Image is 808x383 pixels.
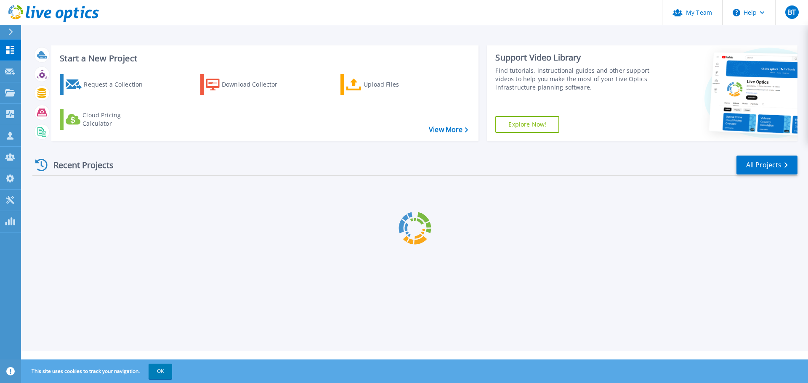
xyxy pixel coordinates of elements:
span: This site uses cookies to track your navigation. [23,364,172,379]
div: Find tutorials, instructional guides and other support videos to help you make the most of your L... [495,66,654,92]
div: Download Collector [222,76,289,93]
a: Download Collector [200,74,294,95]
a: All Projects [736,156,797,174]
a: View More [429,126,468,134]
div: Request a Collection [84,76,151,93]
div: Upload Files [364,76,431,93]
a: Upload Files [340,74,434,95]
div: Recent Projects [32,155,125,175]
span: BT [788,9,796,16]
h3: Start a New Project [60,54,468,63]
button: OK [149,364,172,379]
div: Support Video Library [495,52,654,63]
a: Explore Now! [495,116,559,133]
a: Request a Collection [60,74,154,95]
div: Cloud Pricing Calculator [82,111,150,128]
a: Cloud Pricing Calculator [60,109,154,130]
